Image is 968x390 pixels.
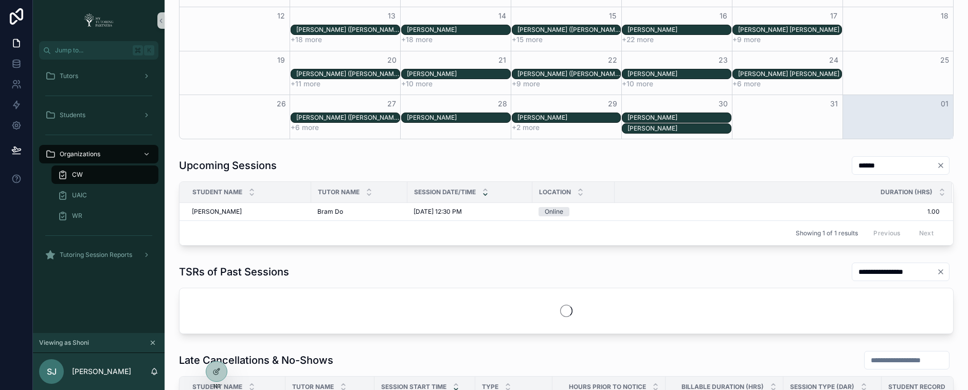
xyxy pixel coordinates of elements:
span: Tutoring Session Reports [60,251,132,259]
span: Jump to... [55,46,129,54]
span: CW [72,171,83,179]
button: 18 [938,10,951,22]
button: 24 [828,54,840,66]
button: 15 [606,10,619,22]
div: Lillian (Lilly) Rodriguez [296,69,400,79]
span: Duration (hrs) [881,188,933,196]
span: SJ [47,365,57,378]
button: Clear [937,161,949,170]
button: 21 [496,54,509,66]
a: WR [51,207,158,225]
div: [PERSON_NAME] ([PERSON_NAME]) [PERSON_NAME] [296,26,400,34]
span: Tutor Name [318,188,360,196]
span: Organizations [60,150,100,158]
a: CW [51,165,158,184]
button: 27 [386,98,398,110]
div: [PERSON_NAME] [517,114,621,122]
span: Showing 1 of 1 results [796,229,858,237]
button: 30 [717,98,729,110]
div: Lillian (Lilly) Rodriguez [296,25,400,34]
button: 13 [386,10,398,22]
div: [PERSON_NAME] [407,70,510,78]
div: [PERSON_NAME] [628,124,731,133]
button: Clear [937,268,949,276]
a: Tutors [39,67,158,85]
a: Organizations [39,145,158,163]
p: [PERSON_NAME] [72,366,131,377]
button: +6 more [291,123,319,132]
div: [PERSON_NAME] [628,26,731,34]
span: Students [60,111,85,119]
span: Viewing as Shoni [39,339,89,347]
span: Bram Do [317,208,343,216]
button: 22 [606,54,619,66]
button: 31 [828,98,840,110]
button: 19 [275,54,288,66]
button: +10 more [401,80,433,88]
button: 16 [717,10,729,22]
button: +15 more [512,35,543,44]
button: +22 more [622,35,654,44]
div: Tylor Brees [628,113,731,122]
div: [PERSON_NAME] ([PERSON_NAME]) [PERSON_NAME] [517,70,621,78]
img: App logo [81,12,117,29]
button: 28 [496,98,509,110]
div: Online [545,207,563,216]
button: 12 [275,10,288,22]
div: Presley Shattuck [738,69,841,79]
div: [PERSON_NAME] [407,26,510,34]
div: Presley Shattuck [738,25,841,34]
div: [PERSON_NAME] [628,70,731,78]
div: Lillian (Lilly) Rodriguez [517,25,621,34]
span: 1.00 [615,208,940,216]
span: [PERSON_NAME] [192,208,242,216]
div: Jondel Cadenas [407,69,510,79]
div: Lillian (Lilly) Rodriguez [296,113,400,122]
h1: TSRs of Past Sessions [179,265,289,279]
button: 26 [275,98,288,110]
div: Lillian (Lilly) Rodriguez [517,69,621,79]
button: 23 [717,54,729,66]
button: 29 [606,98,619,110]
div: Alina Rosales [517,113,621,122]
span: [DATE] 12:30 PM [414,208,462,216]
div: [PERSON_NAME] ([PERSON_NAME]) [PERSON_NAME] [296,70,400,78]
span: Tutors [60,72,78,80]
span: Session Date/Time [414,188,476,196]
div: [PERSON_NAME] [PERSON_NAME] [738,26,841,34]
div: [PERSON_NAME] [407,114,510,122]
span: Student Name [192,188,242,196]
button: 14 [496,10,509,22]
button: +18 more [291,35,322,44]
button: 17 [828,10,840,22]
div: [PERSON_NAME] [628,114,731,122]
div: Faith Maas [628,69,731,79]
button: Jump to...K [39,41,158,60]
button: +2 more [512,123,540,132]
div: Jondel Cadenas [407,25,510,34]
a: UAIC [51,186,158,205]
button: +18 more [401,35,433,44]
button: 01 [938,98,951,110]
a: Tutoring Session Reports [39,246,158,264]
h1: Upcoming Sessions [179,158,277,173]
div: Anthony Echavarria [628,25,731,34]
button: +9 more [732,35,761,44]
button: +11 more [291,80,320,88]
div: scrollable content [33,60,165,277]
span: UAIC [72,191,87,199]
button: +9 more [512,80,540,88]
h1: Late Cancellations & No-Shows [179,353,333,367]
button: 25 [938,54,951,66]
span: WR [72,212,82,220]
div: [PERSON_NAME] ([PERSON_NAME]) [PERSON_NAME] [296,114,400,122]
div: Nolan Espedal [628,124,731,133]
div: [PERSON_NAME] [PERSON_NAME] [738,70,841,78]
span: K [145,46,153,54]
span: Location [539,188,571,196]
button: +6 more [732,80,761,88]
div: Jannat Aledrisi [407,113,510,122]
a: Students [39,106,158,124]
button: 20 [386,54,398,66]
div: [PERSON_NAME] ([PERSON_NAME]) [PERSON_NAME] [517,26,621,34]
